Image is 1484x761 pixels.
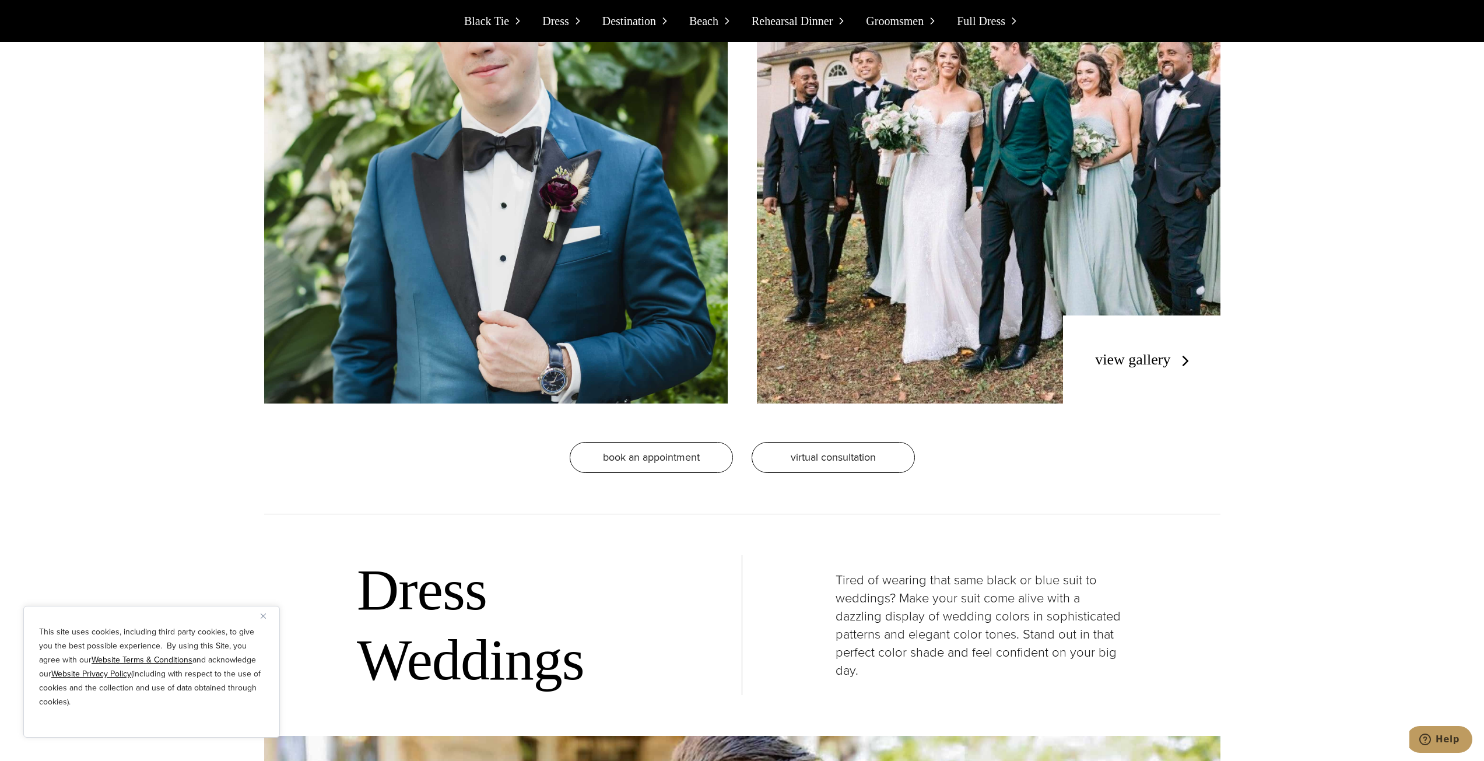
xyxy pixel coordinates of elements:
span: Full Dress [957,12,1005,30]
iframe: Opens a widget where you can chat to one of our agents [1409,726,1472,755]
a: Book an appointment [570,442,733,473]
span: Destination [602,12,656,30]
span: Beach [689,12,718,30]
img: Close [261,613,266,619]
a: Website Privacy Policy [51,668,131,680]
a: view gallery [1095,351,1194,368]
p: This site uses cookies, including third party cookies, to give you the best possible experience. ... [39,625,264,709]
button: Close [261,609,275,623]
span: Book an appointment [603,450,700,465]
a: virtual consultation [752,442,915,473]
span: virtual consultation [791,450,876,465]
h2: Dress Weddings [357,555,648,695]
a: Website Terms & Conditions [92,654,192,666]
span: Black Tie [464,12,509,30]
span: Rehearsal Dinner [752,12,833,30]
p: Tired of wearing that same black or blue suit to weddings? Make your suit come alive with a dazzl... [836,571,1127,679]
span: Dress [542,12,569,30]
span: Groomsmen [866,12,924,30]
